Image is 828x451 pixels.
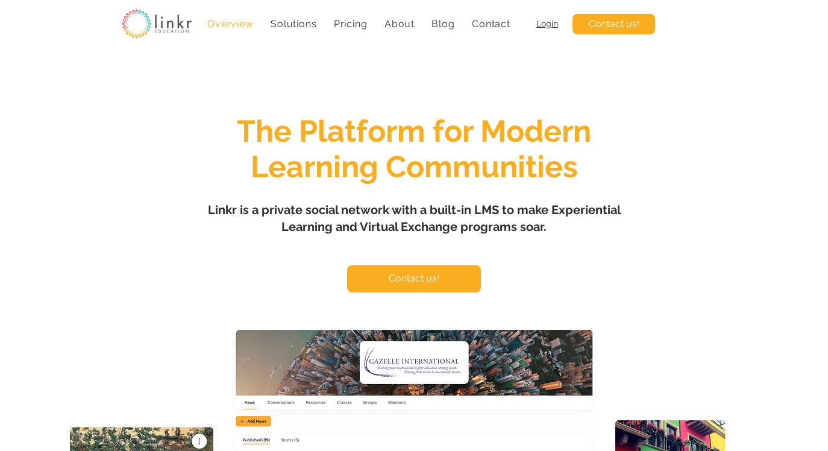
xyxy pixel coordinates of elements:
[207,18,253,30] span: Overview
[201,12,516,36] nav: Site
[237,113,591,184] span: The Platform for Modern Learning Communities
[472,18,510,30] span: Contact
[425,12,461,36] a: Blog
[122,9,192,39] img: linkr_logo_transparentbg.png
[328,12,374,36] a: Pricing
[334,18,368,30] span: Pricing
[271,18,316,30] span: Solutions
[265,12,323,36] div: Solutions
[201,12,260,36] a: Overview
[572,14,655,34] a: Contact us!
[466,12,516,36] a: Contact
[389,272,439,285] span: Contact us!
[208,203,621,234] span: Linkr is a private social network with a built-in LMS to make Experiential Learning and Virtual E...
[536,19,558,28] a: Login
[347,265,481,292] a: Contact us!
[589,17,639,31] span: Contact us!
[378,12,421,36] div: About
[431,18,454,30] span: Blog
[384,18,415,30] span: About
